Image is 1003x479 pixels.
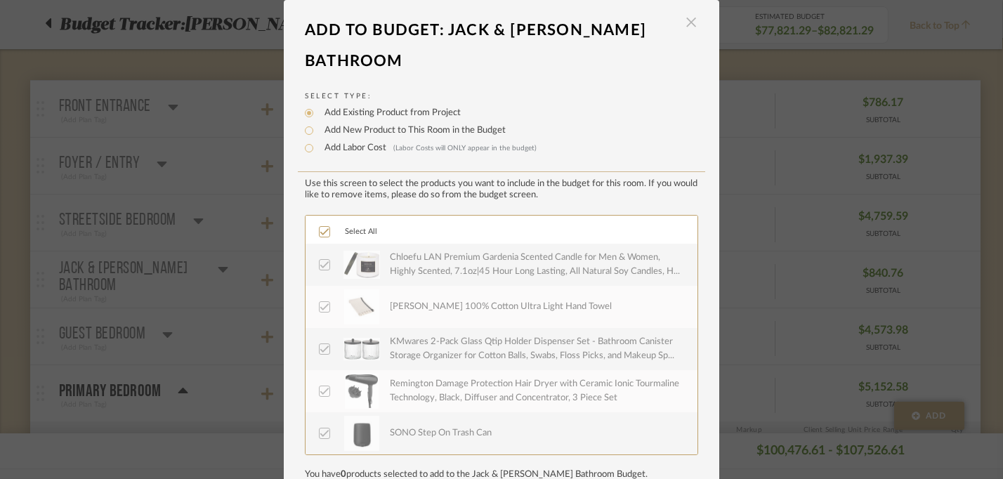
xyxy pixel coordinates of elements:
[305,178,698,201] div: Use this screen to select the products you want to include in the budget for this room. If you wo...
[344,289,379,324] img: d3151df6-bcb6-4403-9f8f-a0a2617a326b_50x50.jpg
[343,251,380,280] img: 066a07ec-6f39-46ae-9a71-802318f0d933_50x50.jpg
[390,300,612,314] div: [PERSON_NAME] 100% Cotton Ultra Light Hand Towel
[317,106,461,120] label: Add Existing Product from Project
[390,335,681,362] div: KMwares 2-Pack Glass Qtip Holder Dispenser Set - Bathroom Canister Storage Organizer for Cotton B...
[390,426,492,440] div: SONO Step On Trash Can
[305,91,698,102] label: Select Type:
[305,15,677,77] div: Add To Budget: Jack & [PERSON_NAME] Bathroom
[390,377,681,405] div: Remington Damage Protection Hair Dryer with Ceramic Ionic Tourmaline Technology, Black, Diffuser ...
[345,374,379,409] img: dc0ebf33-17c7-49b3-b261-9b21f743f7cb_50x50.jpg
[341,470,346,479] span: 0
[344,416,379,451] img: b1216f65-e02f-43ce-903c-9ca5365a67a9_50x50.jpg
[343,338,380,360] img: ff7bb3ee-a2c2-49ca-9bf0-671a3331b94b_50x50.jpg
[317,124,506,138] label: Add New Product to This Room in the Budget
[677,15,705,30] button: Close
[393,145,537,152] span: (Labor Costs will ONLY appear in the budget)
[345,228,377,235] span: Select All
[317,141,537,155] label: Add Labor Cost
[390,251,681,278] div: Chloefu LAN Premium Gardenia Scented Candle for Men & Women, Highly Scented, 7.1oz|45 Hour Long L...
